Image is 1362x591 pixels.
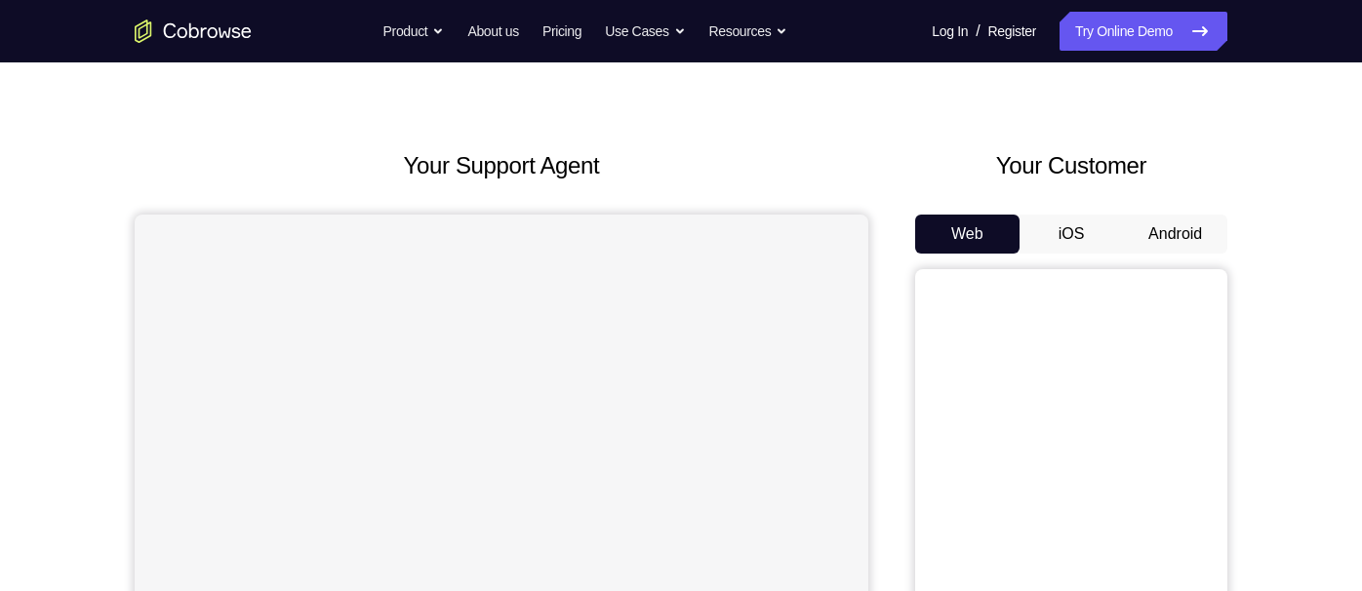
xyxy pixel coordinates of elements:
[467,12,518,51] a: About us
[605,12,685,51] button: Use Cases
[932,12,968,51] a: Log In
[542,12,581,51] a: Pricing
[1060,12,1227,51] a: Try Online Demo
[135,20,252,43] a: Go to the home page
[915,148,1227,183] h2: Your Customer
[1123,215,1227,254] button: Android
[135,148,868,183] h2: Your Support Agent
[915,215,1020,254] button: Web
[988,12,1036,51] a: Register
[383,12,445,51] button: Product
[709,12,788,51] button: Resources
[1020,215,1124,254] button: iOS
[976,20,980,43] span: /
